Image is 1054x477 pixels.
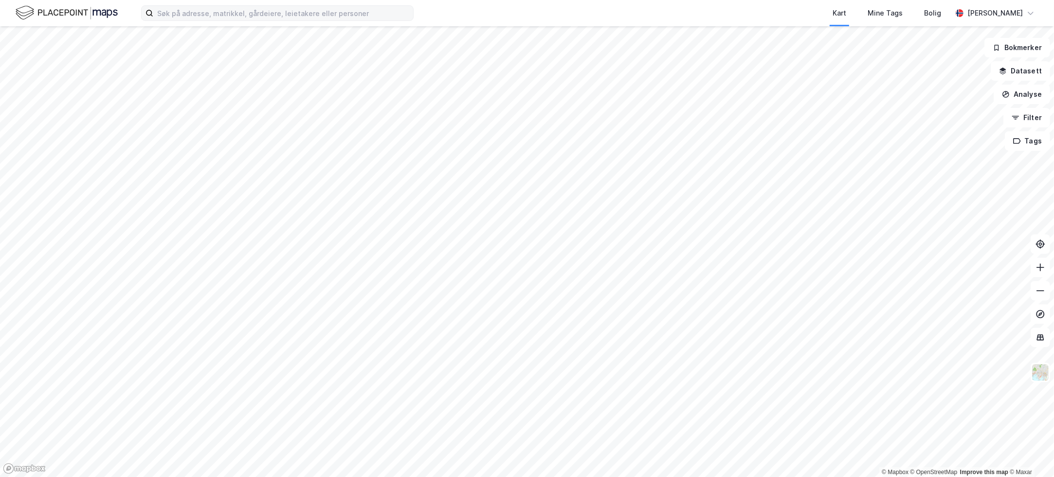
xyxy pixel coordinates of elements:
[868,7,903,19] div: Mine Tags
[882,469,909,476] a: Mapbox
[153,6,413,20] input: Søk på adresse, matrikkel, gårdeiere, leietakere eller personer
[1031,363,1050,382] img: Z
[960,469,1008,476] a: Improve this map
[984,38,1050,57] button: Bokmerker
[1003,108,1050,127] button: Filter
[1005,430,1054,477] div: Kontrollprogram for chat
[924,7,941,19] div: Bolig
[967,7,1023,19] div: [PERSON_NAME]
[1005,131,1050,151] button: Tags
[910,469,958,476] a: OpenStreetMap
[3,463,46,474] a: Mapbox homepage
[1005,430,1054,477] iframe: Chat Widget
[16,4,118,21] img: logo.f888ab2527a4732fd821a326f86c7f29.svg
[994,85,1050,104] button: Analyse
[833,7,846,19] div: Kart
[991,61,1050,81] button: Datasett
